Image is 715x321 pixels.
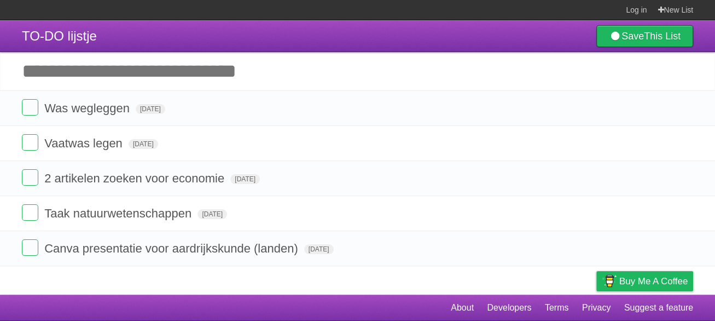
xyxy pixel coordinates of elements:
[596,271,693,291] a: Buy me a coffee
[22,169,38,186] label: Done
[582,297,611,318] a: Privacy
[545,297,569,318] a: Terms
[304,244,334,254] span: [DATE]
[44,207,194,220] span: Taak natuurwetenschappen
[197,209,227,219] span: [DATE]
[44,136,125,150] span: Vaatwas legen
[44,242,300,255] span: Canva presentatie voor aardrijkskunde (landen)
[230,174,260,184] span: [DATE]
[487,297,531,318] a: Developers
[644,31,681,42] b: This List
[22,28,97,43] span: TO-DO lijstje
[129,139,158,149] span: [DATE]
[451,297,474,318] a: About
[602,272,617,290] img: Buy me a coffee
[624,297,693,318] a: Suggest a feature
[22,99,38,116] label: Done
[22,239,38,256] label: Done
[44,171,227,185] span: 2 artikelen zoeken voor economie
[619,272,688,291] span: Buy me a coffee
[22,134,38,151] label: Done
[44,101,132,115] span: Was wegleggen
[596,25,693,47] a: SaveThis List
[22,204,38,221] label: Done
[136,104,165,114] span: [DATE]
